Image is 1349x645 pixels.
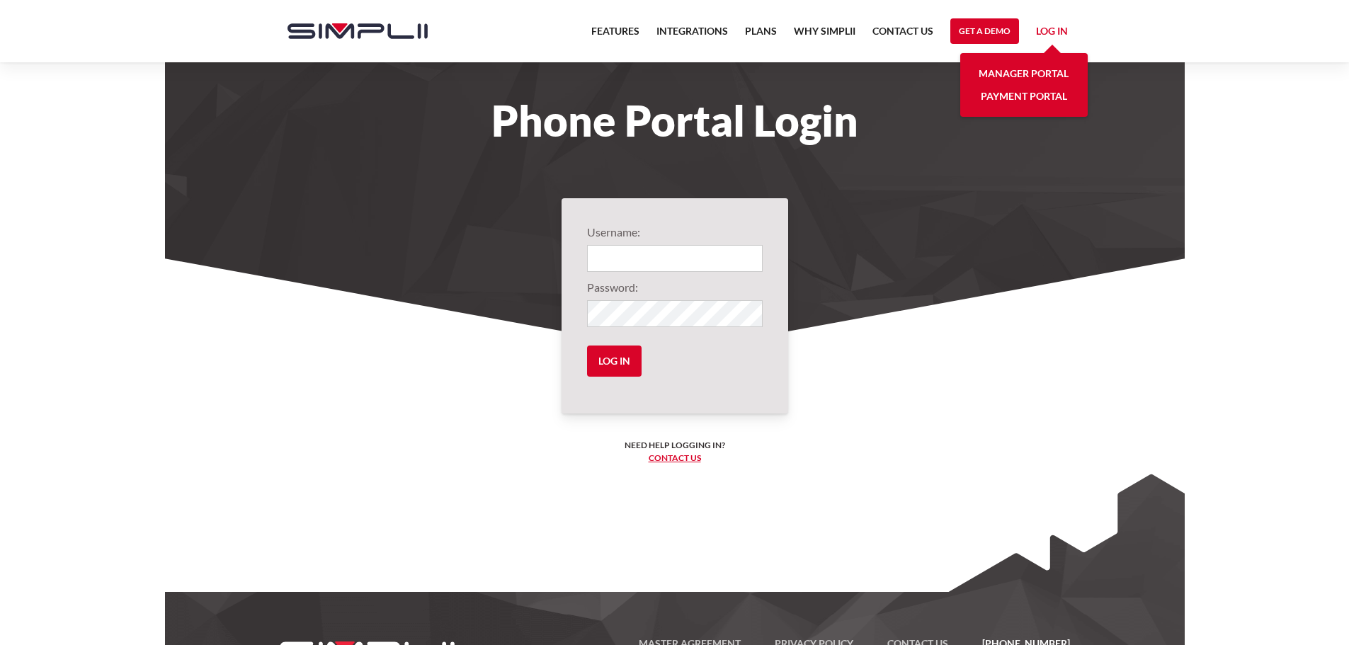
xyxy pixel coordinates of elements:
h1: Phone Portal Login [273,105,1076,136]
input: Log in [587,346,642,377]
a: Why Simplii [794,23,855,48]
a: Manager Portal [979,62,1069,85]
a: Payment Portal [981,85,1067,108]
a: Features [591,23,639,48]
img: Simplii [288,23,428,39]
a: Get a Demo [950,18,1019,44]
label: Username: [587,224,763,241]
label: Password: [587,279,763,296]
h6: Need help logging in? ‍ [625,439,725,464]
a: Contact US [872,23,933,48]
a: Contact us [649,452,701,463]
a: Plans [745,23,777,48]
a: Log in [1036,23,1068,44]
form: Login [587,224,763,388]
a: Integrations [656,23,728,48]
